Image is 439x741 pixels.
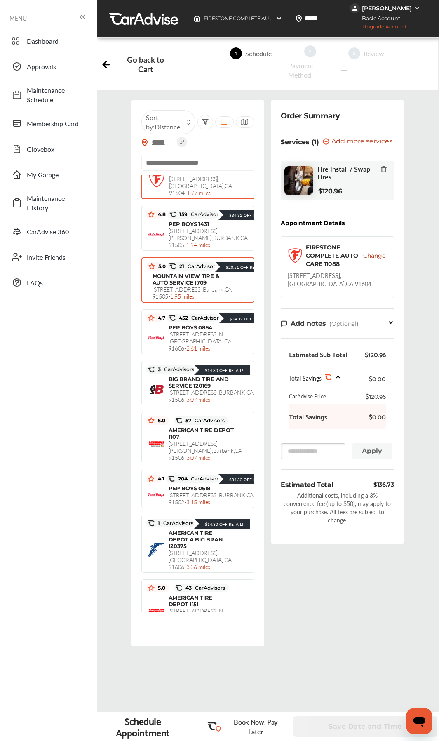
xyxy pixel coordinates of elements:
div: Schedule Appointment [97,715,188,738]
span: 3.07 miles [186,453,210,461]
span: CarAdvisors [192,585,225,591]
span: (Optional) [329,320,359,327]
span: $87.96 [224,608,274,615]
span: CarAdvisors [191,418,225,423]
div: $20.51 Off Retail! [222,264,264,270]
div: $120.96 [365,350,386,358]
p: Services (1) [281,138,319,146]
img: caradvise_icon.5c74104a.svg [168,475,175,482]
span: MOUNTAIN VIEW TIRE & AUTO SERVICE 1709 [153,273,219,286]
img: star_icon.59ea9307.svg [148,585,155,591]
span: CarAdvise 360 [27,227,85,236]
img: caradvise_icon.5c74104a.svg [169,315,176,321]
img: star_icon.59ea9307.svg [148,211,155,218]
img: logo-firestone.png [288,248,303,263]
span: [STREET_ADDRESS] , Burbank , CA 91505 - [153,285,232,300]
span: 3 [348,47,360,59]
span: 5.0 [155,263,166,270]
button: Change [363,252,385,260]
div: Order Summary [281,110,340,122]
span: AMERICAN TIRE DEPOT A BIG BRAN 120375 [169,529,223,549]
span: Invite Friends [27,252,85,262]
b: $0.00 [361,412,386,421]
span: [STREET_ADDRESS][PERSON_NAME] , BURBANK , CA 91505 - [169,226,248,249]
span: [STREET_ADDRESS] , [GEOGRAPHIC_DATA] , CA 91606 - [169,548,232,571]
span: Total Savings [289,374,322,382]
a: Dashboard [7,30,89,52]
div: $0.00 [369,372,386,383]
img: logo-pepboys.png [148,330,164,346]
span: $113.96 [232,280,281,287]
img: header-down-arrow.9dd2ce7d.svg [276,15,282,22]
img: caradvise_icon.5c74104a.svg [148,366,155,373]
div: Estimated Sub Total [289,350,347,358]
span: AMERICAN TIRE DEPOT 1151 [169,594,213,607]
img: logo-american-tire-depot.png [148,441,164,447]
span: 5.0 [155,585,165,591]
a: CarAdvise 360 [7,221,89,242]
span: Basic Account [351,14,406,23]
span: 1 [155,520,193,527]
a: Invite Friends [7,246,89,268]
span: 3.07 miles [186,395,210,403]
span: 204 [175,475,221,482]
div: FIRESTONE COMPLETE AUTO CARE 11088 [306,243,363,268]
span: Distance [155,122,180,132]
div: $120.96 [366,392,386,400]
span: MENU [9,15,27,21]
img: caradvise_icon.5c74104a.svg [169,211,176,218]
img: logo-pepboys.png [148,487,164,503]
span: 1.95 miles [170,292,194,300]
a: Add more services [323,138,394,146]
img: WGsFRI8htEPBVLJbROoPRyZpYNWhNONpIPPETTm6eUC0GeLEiAAAAAElFTkSuQmCC [414,5,420,12]
img: logo-firestone.png [148,171,165,188]
img: caradvise_icon.5c74104a.svg [176,585,182,591]
b: $120.96 [318,187,342,195]
span: CarAdvisors [188,476,221,482]
img: header-home-logo.8d720a4f.svg [194,15,200,22]
span: 43 [182,585,225,591]
img: star_icon.59ea9307.svg [148,315,155,321]
div: Go back to Cart [119,55,172,74]
div: $14.30 Off Retail! [201,367,243,373]
div: Estimated Total [281,480,333,489]
span: 5.0 [155,417,165,424]
div: $14.30 Off Retail! [201,521,243,527]
a: Maintenance History [7,189,89,216]
img: header-divider.bc55588e.svg [343,12,343,25]
img: jVpblrzwTbfkPYzPPzSLxeg0AAAAASUVORK5CYII= [350,3,360,13]
span: PEP BOYS 0618 [169,485,211,492]
img: location_vector.a44bc228.svg [296,15,302,22]
span: [STREET_ADDRESS] , N. Hollywood , CA 91606 - [169,607,225,629]
span: PEP BOYS 0854 [169,324,213,331]
div: Schedule [242,49,275,58]
span: Tire Install / Swap Tires [317,165,380,181]
img: logo-pepboys.png [148,226,164,243]
span: 4.7 [155,315,165,321]
span: Sort by : [146,113,185,132]
div: $34.32 Off Retail! [225,212,268,218]
span: [STREET_ADDRESS] , BURBANK , CA 91506 - [169,388,254,403]
img: location_vector_orange.38f05af8.svg [141,139,148,146]
div: $34.32 Off Retail! [225,316,268,322]
span: Approvals [27,62,85,71]
a: Membership Card [7,113,89,134]
img: logo-american-tire-depot.png [148,608,164,614]
img: tire-install-swap-tires-thumb.jpg [284,166,313,195]
span: $142.99 [254,383,303,390]
b: Total Savings [289,412,327,421]
span: 2.61 miles [186,344,210,352]
div: $136.73 [373,480,394,489]
span: 2 [304,45,316,57]
span: FIRESTONE COMPLETE AUTO CARE 11088 , [STREET_ADDRESS] [GEOGRAPHIC_DATA] , CA 91604 [204,15,431,21]
div: $34.32 Off Retail! [225,477,268,482]
span: [STREET_ADDRESS] , N [GEOGRAPHIC_DATA] , CA 91606 - [169,330,232,352]
span: PEP BOYS 1431 [169,221,209,227]
div: [PERSON_NAME] [362,5,412,12]
img: caradvise_icon.5c74104a.svg [176,417,182,424]
span: 21 [176,263,218,270]
span: Glovebox [27,144,85,154]
span: 4.1 [155,475,164,482]
span: $132.00 [254,489,303,496]
span: Maintenance History [27,193,85,212]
